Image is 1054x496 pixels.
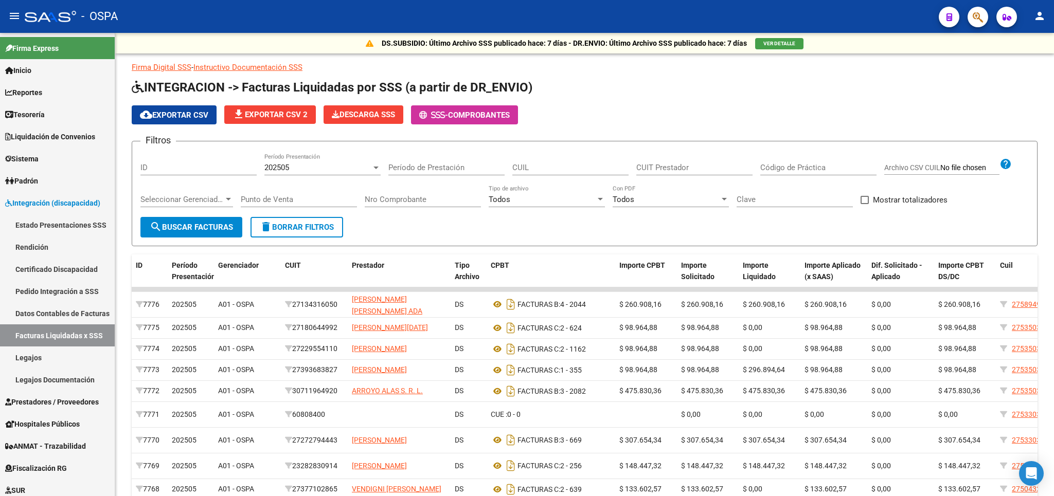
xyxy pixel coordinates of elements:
[743,436,785,444] span: $ 307.654,34
[517,300,560,308] span: FACTURAS B:
[615,254,677,300] datatable-header-cell: Importe CPBT
[172,410,196,418] span: 202505
[285,460,344,472] div: 23282830914
[938,485,980,493] span: $ 133.602,57
[934,254,996,300] datatable-header-cell: Importe CPBT DS/DC
[150,221,162,233] mat-icon: search
[218,462,254,470] span: A01 - OSPA
[517,462,560,470] span: FACTURAS C:
[871,261,922,281] span: Dif. Solicitado - Aplicado
[140,108,152,121] mat-icon: cloud_download
[743,344,762,353] span: $ 0,00
[352,462,407,470] span: [PERSON_NAME]
[491,457,611,474] div: 2 - 256
[172,344,196,353] span: 202505
[619,485,662,493] span: $ 133.602,57
[619,344,657,353] span: $ 98.964,88
[619,462,662,470] span: $ 148.447,32
[489,195,510,204] span: Todos
[132,63,191,72] a: Firma Digital SSS
[681,344,719,353] span: $ 98.964,88
[136,299,164,310] div: 7776
[140,217,242,237] button: Buscar Facturas
[871,323,891,332] span: $ 0,00
[168,254,214,300] datatable-header-cell: Período Presentación
[132,254,168,300] datatable-header-cell: ID
[805,436,847,444] span: $ 307.654,34
[352,365,407,374] span: [PERSON_NAME]
[352,261,384,269] span: Prestador
[260,223,334,232] span: Borrar Filtros
[132,80,532,95] span: INTEGRACION -> Facturas Liquidadas por SSS (a partir de DR_ENVIO)
[5,197,100,209] span: Integración (discapacidad)
[805,387,847,395] span: $ 475.830,36
[136,364,164,376] div: 7773
[285,483,344,495] div: 27377102865
[81,5,118,28] span: - OSPA
[352,436,407,444] span: [PERSON_NAME]
[805,323,843,332] span: $ 98.964,88
[5,87,42,98] span: Reportes
[218,344,254,353] span: A01 - OSPA
[938,344,976,353] span: $ 98.964,88
[233,110,308,119] span: Exportar CSV 2
[755,38,803,49] button: VER DETALLE
[517,387,560,395] span: FACTURAS B:
[805,462,847,470] span: $ 148.447,32
[619,387,662,395] span: $ 475.830,36
[218,387,254,395] span: A01 - OSPA
[938,323,976,332] span: $ 98.964,88
[619,323,657,332] span: $ 98.964,88
[455,387,463,395] span: DS
[214,254,281,300] datatable-header-cell: Gerenciador
[805,300,847,308] span: $ 260.908,16
[172,436,196,444] span: 202505
[884,163,940,172] span: Archivo CSV CUIL
[150,223,233,232] span: Buscar Facturas
[136,434,164,446] div: 7770
[517,485,560,493] span: FACTURAS C:
[619,436,662,444] span: $ 307.654,34
[504,320,517,336] i: Descargar documento
[285,299,344,310] div: 27134316050
[619,300,662,308] span: $ 260.908,16
[491,362,611,378] div: 1 - 355
[743,410,762,418] span: $ 0,00
[805,344,843,353] span: $ 98.964,88
[172,485,196,493] span: 202505
[140,111,208,120] span: Exportar CSV
[491,409,611,420] div: 0 - 0
[677,254,739,300] datatable-header-cell: Importe Solicitado
[285,261,301,269] span: CUIT
[681,365,719,374] span: $ 98.964,88
[938,261,984,281] span: Importe CPBT DS/DC
[382,38,747,49] p: DS.SUBSIDIO: Último Archivo SSS publicado hace: 7 días - DR.ENVIO: Último Archivo SSS publicado h...
[938,365,976,374] span: $ 98.964,88
[348,254,451,300] datatable-header-cell: Prestador
[491,432,611,448] div: 3 - 669
[681,323,719,332] span: $ 98.964,88
[264,163,289,172] span: 202505
[871,365,891,374] span: $ 0,00
[332,110,395,119] span: Descarga SSS
[218,300,254,308] span: A01 - OSPA
[455,300,463,308] span: DS
[281,254,348,300] datatable-header-cell: CUIT
[504,383,517,399] i: Descargar documento
[136,409,164,420] div: 7771
[739,254,800,300] datatable-header-cell: Importe Liquidado
[867,254,934,300] datatable-header-cell: Dif. Solicitado - Aplicado
[136,322,164,334] div: 7775
[352,387,423,395] span: ARROYO ALAS S. R. L.
[681,462,723,470] span: $ 148.447,32
[218,436,254,444] span: A01 - OSPA
[5,153,39,164] span: Sistema
[132,105,217,124] button: Exportar CSV
[517,366,560,374] span: FACTURAS C:
[805,261,861,281] span: Importe Aplicado (x SAAS)
[352,295,422,315] span: [PERSON_NAME] [PERSON_NAME] ADA
[5,418,80,430] span: Hospitales Públicos
[5,175,38,187] span: Padrón
[352,323,428,332] span: [PERSON_NAME][DATE]
[1019,461,1044,486] div: Open Intercom Messenger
